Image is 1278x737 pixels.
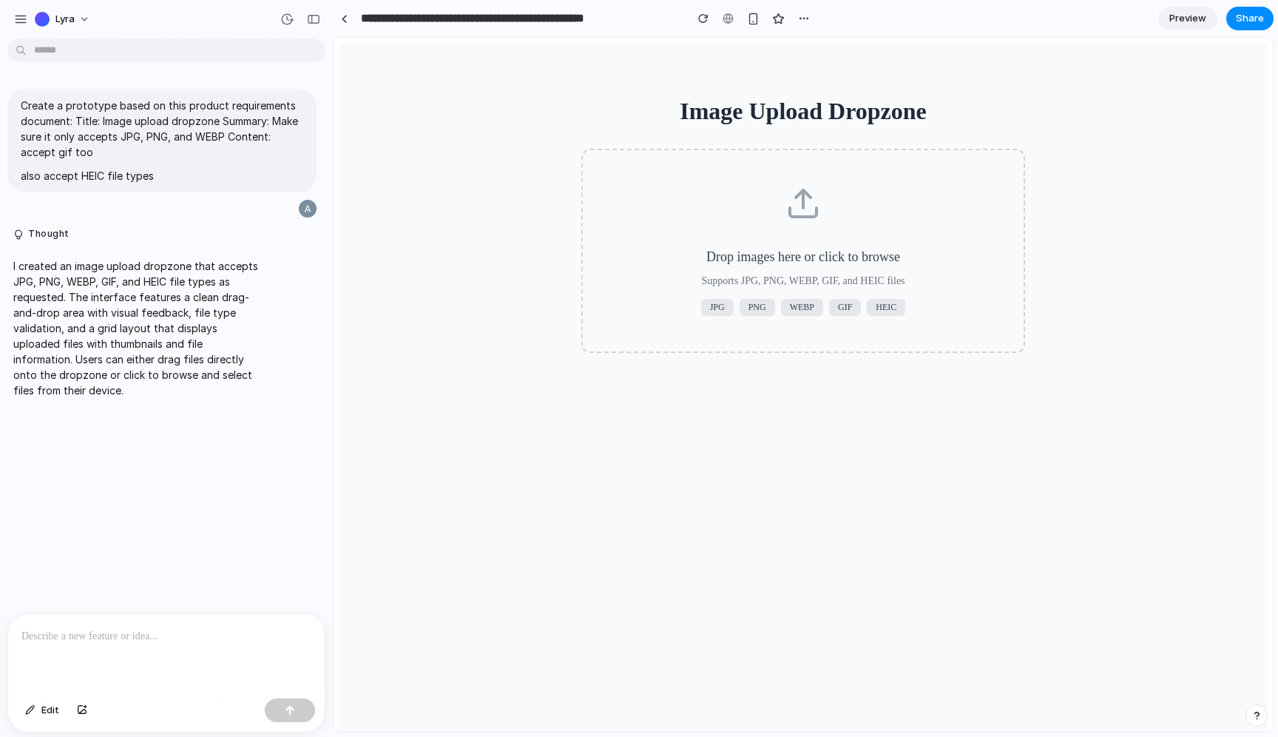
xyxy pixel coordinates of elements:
span: Share [1236,11,1264,26]
p: Create a prototype based on this product requirements document: Title: Image upload dropzone Summ... [21,98,303,160]
a: Preview [1158,7,1217,30]
button: Lyra [29,7,98,31]
button: Edit [18,699,67,722]
span: Lyra [55,12,75,27]
span: Edit [41,703,59,718]
button: Share [1226,7,1274,30]
span: Preview [1169,11,1206,26]
p: also accept HEIC file types [21,168,303,184]
h1: Image Upload Dropzone [248,60,692,87]
p: I created an image upload dropzone that accepts JPG, PNG, WEBP, GIF, and HEIC file types as reque... [13,258,260,398]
